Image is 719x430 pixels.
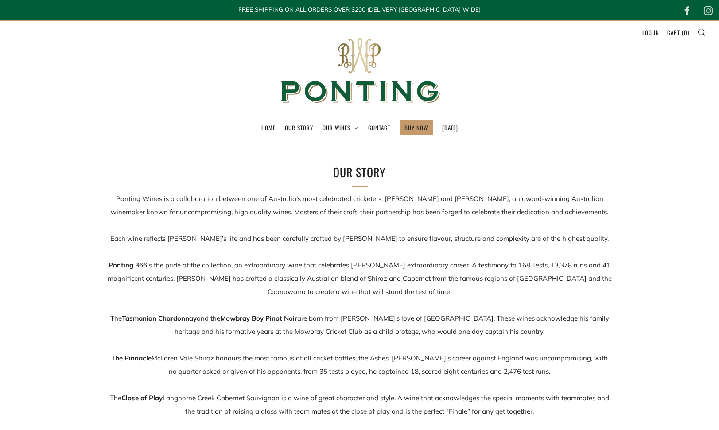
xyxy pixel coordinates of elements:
[442,120,458,135] a: [DATE]
[220,314,297,322] strong: Mowbray Boy Pinot Noir
[271,21,448,120] img: Ponting Wines
[111,354,152,362] strong: The Pinnacle
[121,394,163,402] strong: Close of Play
[122,314,197,322] strong: Tasmanian Chardonnay
[261,120,276,135] a: Home
[667,25,689,39] a: Cart (0)
[285,120,313,135] a: Our Story
[684,28,688,37] span: 0
[214,163,506,182] h2: Our Story
[323,120,359,135] a: Our Wines
[109,261,147,269] strong: Ponting 366
[368,120,390,135] a: Contact
[642,25,659,39] a: Log in
[404,120,428,135] a: BUY NOW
